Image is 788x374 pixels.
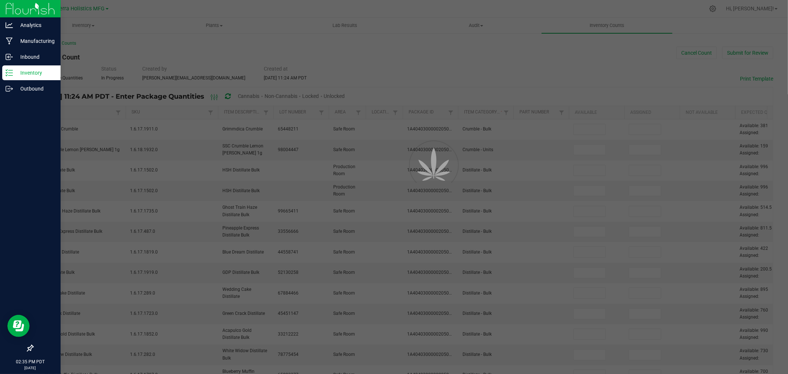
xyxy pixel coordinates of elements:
p: Manufacturing [13,37,57,45]
p: Inbound [13,52,57,61]
p: [DATE] [3,365,57,371]
p: Analytics [13,21,57,30]
inline-svg: Inventory [6,69,13,76]
inline-svg: Analytics [6,21,13,29]
p: Inventory [13,68,57,77]
inline-svg: Outbound [6,85,13,92]
inline-svg: Inbound [6,53,13,61]
p: Outbound [13,84,57,93]
iframe: Resource center [7,315,30,337]
p: 02:35 PM PDT [3,358,57,365]
inline-svg: Manufacturing [6,37,13,45]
